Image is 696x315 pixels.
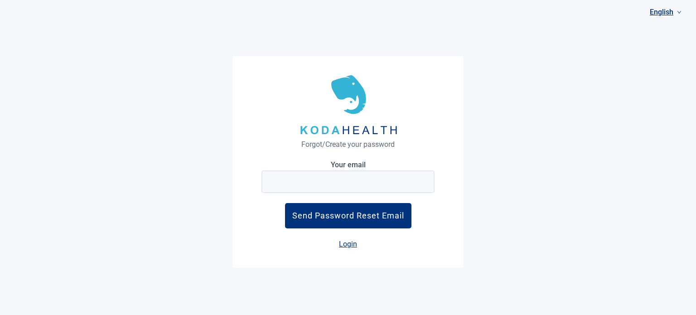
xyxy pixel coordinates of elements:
h1: Forgot/Create your password [270,139,426,150]
div: Send Password Reset Email [292,211,404,220]
a: Login [339,240,357,248]
a: Current language: English [646,5,685,19]
button: Send Password Reset Email [285,203,411,228]
label: Your email [261,160,435,169]
span: down [677,10,681,15]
